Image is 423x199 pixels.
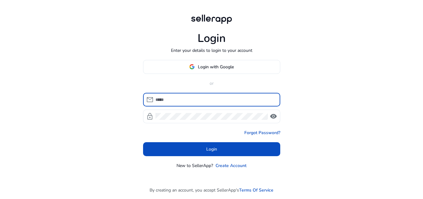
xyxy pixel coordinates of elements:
[146,113,154,120] span: lock
[143,60,280,74] button: Login with Google
[143,142,280,156] button: Login
[177,162,213,169] p: New to SellerApp?
[198,64,234,70] span: Login with Google
[198,32,226,45] h1: Login
[270,113,277,120] span: visibility
[171,47,252,54] p: Enter your details to login to your account
[244,129,280,136] a: Forgot Password?
[146,96,154,103] span: mail
[216,162,246,169] a: Create Account
[189,64,195,70] img: google-logo.svg
[239,187,273,193] a: Terms Of Service
[206,146,217,152] span: Login
[143,80,280,87] p: or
